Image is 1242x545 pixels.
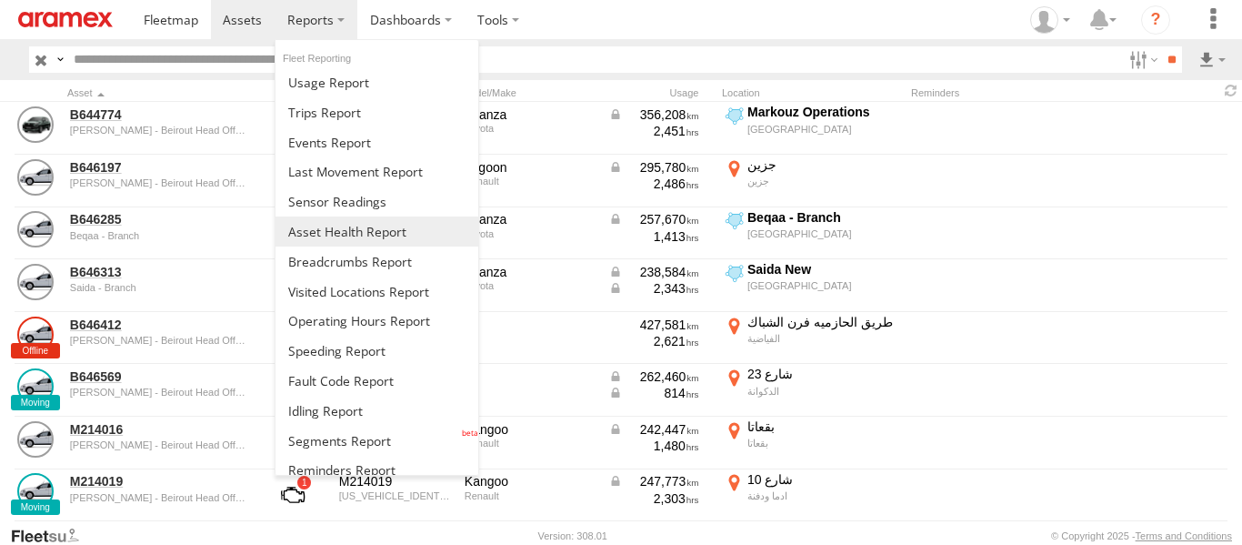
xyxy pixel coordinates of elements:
a: View Asset with Fault/s [259,159,326,203]
a: View Asset Details [17,211,54,247]
a: B646412 [70,317,246,333]
div: © Copyright 2025 - [1051,530,1232,541]
a: Last Movement Report [275,156,478,187]
a: Visited Locations Report [275,277,478,307]
div: Location [722,86,904,99]
div: undefined [70,125,246,136]
a: M214019 [70,473,246,489]
a: View Asset Details [17,317,54,353]
label: Export results as... [1197,46,1227,73]
div: [GEOGRAPHIC_DATA] [747,227,901,240]
a: Sensor Readings [275,187,478,217]
label: Click to View Current Location [722,156,904,206]
div: Renault [465,490,596,501]
div: 2,621 [608,333,699,349]
a: View Asset with Fault/s [259,473,326,517]
a: Fleet Speed Report [275,336,478,366]
div: شارع 23 [747,366,901,382]
div: undefined [70,282,246,293]
div: Toyota [465,228,596,239]
a: B646313 [70,264,246,280]
div: [GEOGRAPHIC_DATA] [747,279,901,292]
a: Breadcrumbs Report [275,247,478,277]
a: Full Events Report [275,127,478,157]
div: Kangoo [465,473,596,489]
div: undefined [70,177,246,188]
img: aramex-logo.svg [18,12,113,27]
div: undefined [70,335,246,346]
div: VF1FW1945JU886549 [339,490,452,501]
div: Lagoon [465,159,596,176]
div: بقعاتا [747,437,901,449]
div: Data from Vehicle CANbus [608,368,699,385]
div: undefined [70,387,246,398]
div: ادما ودفنة [747,489,901,502]
div: Avanza [465,264,596,280]
div: Data from Vehicle CANbus [608,264,699,280]
a: View Asset Details [17,421,54,458]
label: Click to View Current Location [722,366,904,415]
div: جزين [747,175,901,187]
div: undefined [70,492,246,503]
div: بقعاتا [747,419,901,435]
div: Saida New [747,261,901,278]
label: Click to View Current Location [722,209,904,258]
i: ? [1141,5,1170,35]
a: View Asset Details [17,106,54,143]
label: Click to View Current Location [722,104,904,153]
label: Click to View Current Location [722,314,904,363]
div: Data from Vehicle CANbus [608,211,699,227]
div: Model/Make [462,86,598,99]
a: B646285 [70,211,246,227]
div: undefined [70,230,246,241]
a: View Asset Details [17,473,54,510]
div: Toyota [465,123,596,134]
div: Renault [465,176,596,187]
div: شارع 10 [747,471,901,488]
div: 427,581 [608,317,699,333]
a: Asset Health Report [275,217,478,247]
a: View Asset with Fault/s [259,368,326,412]
div: 2,486 [608,176,699,192]
div: Avanza [465,211,596,227]
div: Reminders [911,86,1073,99]
div: Click to Sort [67,86,249,99]
div: Version: 308.01 [538,530,607,541]
span: Refresh [1220,82,1242,99]
div: طريق الحازميه فرن الشباك [747,314,901,330]
a: Visit our Website [10,527,94,545]
div: Renault [465,438,596,449]
a: Usage Report [275,67,478,97]
a: Idling Report [275,396,478,426]
div: الدكوانة [747,385,901,398]
div: Beqaa - Branch [747,209,901,226]
div: 2,451 [608,123,699,139]
a: Asset Operating Hours Report [275,306,478,336]
a: View Asset with Fault/s [259,211,326,255]
a: Terms and Conditions [1136,530,1232,541]
a: View Asset Details [17,264,54,300]
label: Search Query [53,46,67,73]
a: B646569 [70,368,246,385]
div: M214019 [339,473,452,489]
div: [STREET_ADDRESS] [747,523,901,540]
a: M214016 [70,421,246,438]
a: Fault Code Report [275,366,478,396]
div: Mazen Siblini [1024,6,1077,34]
a: View Asset with Fault/s [259,264,326,308]
label: Click to View Current Location [722,419,904,468]
div: 1,480 [608,438,699,454]
div: Data from Vehicle CANbus [608,421,699,438]
div: Data from Vehicle CANbus [608,280,699,297]
a: View Asset with Fault/s [259,106,326,150]
a: Trips Report [275,97,478,127]
a: Reminders Report [275,456,478,486]
label: Search Filter Options [1122,46,1161,73]
label: Click to View Current Location [722,471,904,520]
div: Markouz Operations [747,104,901,120]
div: Data from Vehicle CANbus [608,159,699,176]
div: Toyota [465,280,596,291]
div: Data from Vehicle CANbus [608,385,699,401]
a: View Asset with Fault/s [259,317,326,360]
div: 2,303 [608,490,699,507]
